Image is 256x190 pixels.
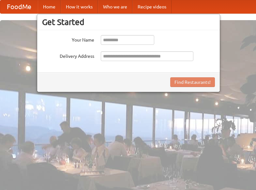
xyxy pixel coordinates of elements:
[42,17,215,27] h3: Get Started
[42,35,94,43] label: Your Name
[42,51,94,59] label: Delivery Address
[98,0,132,13] a: Who we are
[38,0,61,13] a: Home
[0,0,38,13] a: FoodMe
[170,77,215,87] button: Find Restaurants!
[61,0,98,13] a: How it works
[132,0,172,13] a: Recipe videos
